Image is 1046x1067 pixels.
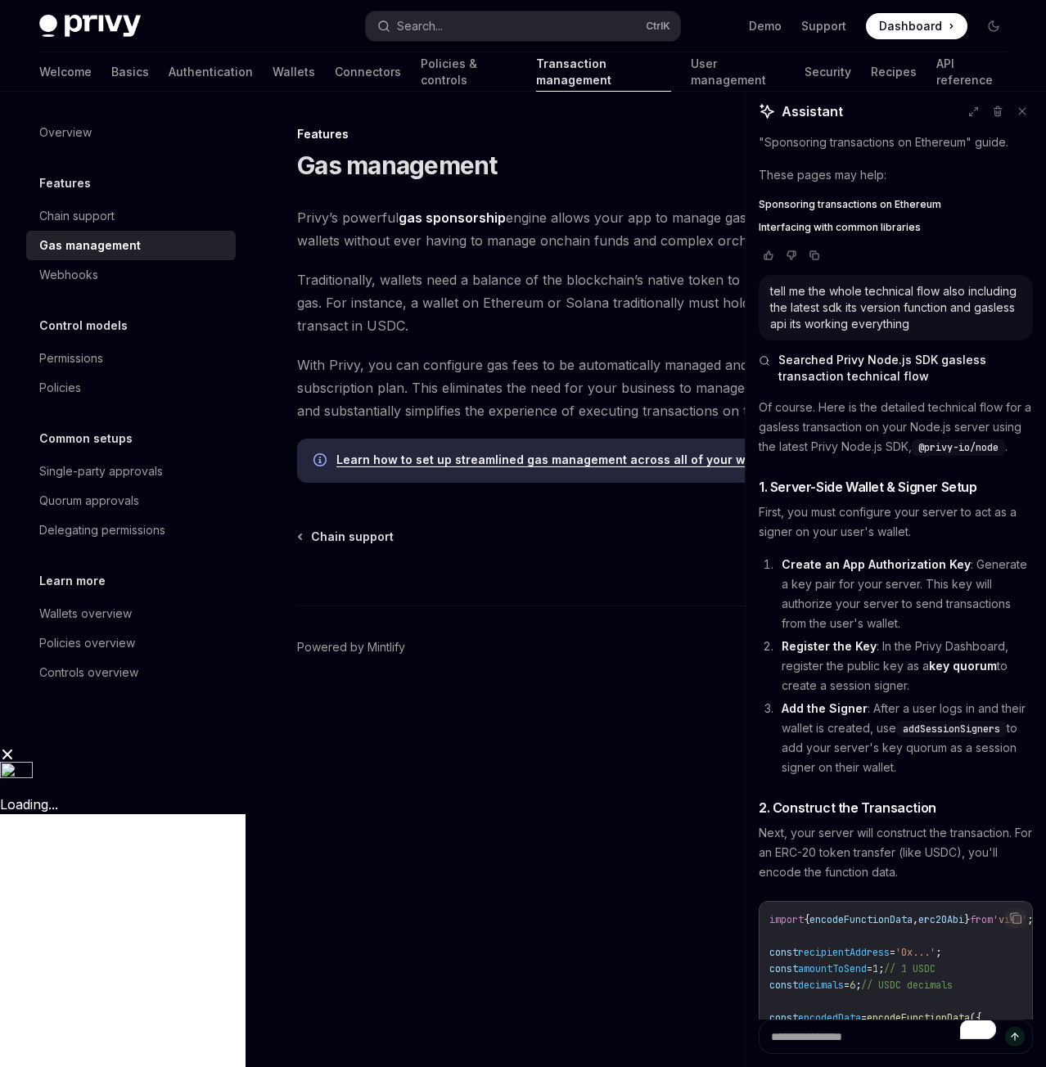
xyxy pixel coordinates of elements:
h3: 1. Server-Side Wallet & Signer Setup [759,477,1033,497]
span: const [769,1011,798,1024]
span: ; [936,946,941,959]
div: Quorum approvals [39,491,139,511]
li: : In the Privy Dashboard, register the public key as a to create a session signer. [777,637,1033,696]
h3: 2. Construct the Transaction [759,798,1033,817]
div: Permissions [39,349,103,368]
p: First, you must configure your server to act as a signer on your user's wallet. [759,502,1033,542]
p: Next, your server will construct the transaction. For an ERC-20 token transfer (like USDC), you'l... [759,823,1033,882]
span: = [844,979,850,992]
span: encodeFunctionData [867,1011,970,1024]
span: // 1 USDC [884,962,936,975]
a: Policies [26,373,236,403]
span: const [769,946,798,959]
span: '0x...' [895,946,936,959]
a: Policies overview [26,628,236,658]
textarea: To enrich screen reader interactions, please activate Accessibility in Grammarly extension settings [759,1020,1033,1054]
span: Searched Privy Node.js SDK gasless transaction technical flow [778,352,1033,385]
a: Dashboard [866,13,967,39]
span: encodedData [798,1011,861,1024]
span: // USDC decimals [861,979,953,992]
span: 6 [850,979,855,992]
span: @privy-io/node [918,441,999,454]
a: Demo [749,18,782,34]
button: Search...CtrlK [366,11,679,41]
a: Sponsoring transactions on Ethereum [759,198,1033,211]
div: Controls overview [39,663,138,682]
a: key quorum [929,659,997,673]
a: API reference [936,52,1007,92]
div: Policies [39,378,81,398]
span: { [804,913,809,926]
div: tell me the whole technical flow also including the latest sdk its version function and gasless a... [770,283,1021,332]
h5: Common setups [39,429,133,448]
span: Privy’s powerful engine allows your app to manage gas and transaction fees across all of your wal... [297,206,1017,252]
span: recipientAddress [798,946,890,959]
span: from [970,913,993,926]
a: Wallets [273,52,315,92]
h5: Features [39,173,91,193]
img: dark logo [39,15,141,38]
a: Quorum approvals [26,486,236,515]
a: Learn how to set up streamlined gas management across all of your wallets. [336,452,781,467]
a: Gas management [26,231,236,260]
span: erc20Abi [918,913,964,926]
span: Ctrl K [646,20,670,33]
button: Send message [1005,1027,1025,1047]
button: Copy the contents from the code block [1005,907,1026,929]
a: Support [801,18,846,34]
a: Controls overview [26,658,236,687]
span: Sponsoring transactions on Ethereum [759,198,941,211]
div: Webhooks [39,265,98,285]
span: ; [855,979,861,992]
span: decimals [798,979,844,992]
span: amountToSend [798,962,867,975]
span: = [890,946,895,959]
a: Transaction management [536,52,670,92]
strong: Register the Key [782,639,877,653]
a: Connectors [335,52,401,92]
a: Chain support [26,201,236,231]
h5: Control models [39,316,128,335]
span: 'viem' [993,913,1027,926]
span: ({ [970,1011,981,1024]
li: : After a user logs in and their wallet is created, use to add your server's key quorum as a sess... [777,699,1033,777]
h1: Gas management [297,151,498,180]
a: Delegating permissions [26,515,236,545]
span: const [769,979,798,992]
a: Authentication [169,52,253,92]
a: Security [805,52,851,92]
span: } [964,913,970,926]
span: addSessionSigners [903,723,1000,736]
p: These pages may help: [759,165,1033,185]
span: Assistant [782,101,843,121]
div: Policies overview [39,633,135,653]
span: With Privy, you can configure gas fees to be automatically managed and payment included as part o... [297,353,1017,422]
span: Dashboard [879,18,942,34]
span: const [769,962,798,975]
strong: gas sponsorship [399,209,506,226]
h5: Learn more [39,571,106,591]
a: Basics [111,52,149,92]
a: Single-party approvals [26,457,236,486]
span: = [861,1011,867,1024]
div: Delegating permissions [39,520,165,540]
span: ; [878,962,884,975]
svg: Info [313,453,330,470]
a: Recipes [871,52,917,92]
strong: Add the Signer [782,701,868,715]
a: Permissions [26,344,236,373]
span: ; [1027,913,1033,926]
a: User management [691,52,786,92]
span: import [769,913,804,926]
a: Welcome [39,52,92,92]
a: Wallets overview [26,599,236,628]
button: Searched Privy Node.js SDK gasless transaction technical flow [759,352,1033,385]
a: Overview [26,118,236,147]
div: Search... [397,16,443,36]
div: Overview [39,123,92,142]
div: Chain support [39,206,115,226]
div: Features [297,126,1017,142]
span: = [867,962,872,975]
span: Traditionally, wallets need a balance of the blockchain’s native token to pay for transaction fee... [297,268,1017,337]
a: Chain support [299,529,394,545]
